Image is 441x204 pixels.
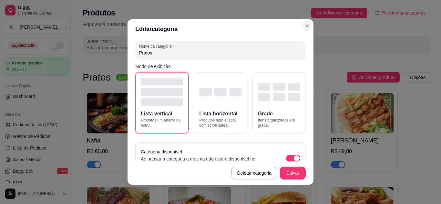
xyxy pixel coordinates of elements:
[135,72,189,133] button: Lista verticalProdutos um abaixo do outro.
[231,167,277,180] button: Deletar categoria
[252,72,306,133] button: GradeItens organizados em grade.
[258,110,273,118] span: Grade
[194,72,247,133] button: Lista horizontalProdutos lado a lado, com scroll lateral.
[302,21,312,31] button: Close
[135,63,306,70] p: Modo de exibição
[141,110,172,118] span: Lista vertical
[280,167,306,180] button: Salvar
[139,50,302,56] input: Nome da categoria
[199,110,237,118] span: Lista horizontal
[139,44,176,49] label: Nome da categoria
[128,19,313,39] header: Editar categoria
[141,156,273,169] p: Ao pausar a categoria a mesma não estará disponível no catálogo e PDV.
[258,118,300,128] span: Itens organizados em grade.
[141,149,182,154] label: Categoria disponível
[199,118,241,128] span: Produtos lado a lado, com scroll lateral.
[141,118,183,128] span: Produtos um abaixo do outro.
